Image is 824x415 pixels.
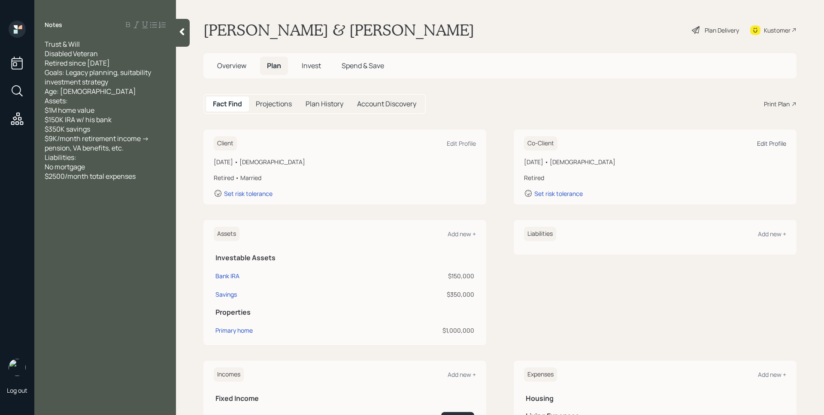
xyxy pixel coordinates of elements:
div: [DATE] • [DEMOGRAPHIC_DATA] [524,157,786,166]
div: [DATE] • [DEMOGRAPHIC_DATA] [214,157,476,166]
span: Plan [267,61,281,70]
h5: Plan History [306,100,343,108]
h6: Liabilities [524,227,556,241]
h5: Fact Find [213,100,242,108]
div: Plan Delivery [705,26,739,35]
div: Savings [215,290,237,299]
h6: Assets [214,227,239,241]
div: Kustomer [764,26,791,35]
div: Print Plan [764,99,790,108]
h6: Incomes [214,367,244,382]
div: $350,000 [356,290,474,299]
div: Add new + [758,230,786,238]
div: Add new + [758,370,786,379]
div: $1,000,000 [356,326,474,335]
h1: [PERSON_NAME] & [PERSON_NAME] [203,21,474,39]
h5: Projections [256,100,292,108]
h5: Properties [215,308,474,316]
h6: Expenses [524,367,557,382]
h5: Housing [526,394,785,403]
h5: Investable Assets [215,254,474,262]
div: Set risk tolerance [224,189,273,198]
div: Retired [524,173,786,182]
h6: Client [214,136,237,150]
span: Spend & Save [342,61,384,70]
div: Primary home [215,326,253,335]
h5: Account Discovery [357,100,416,108]
div: Add new + [448,230,476,238]
div: $150,000 [356,271,474,280]
h6: Co-Client [524,136,557,150]
span: Invest [302,61,321,70]
div: Add new + [448,370,476,379]
h5: Fixed Income [215,394,474,403]
span: Trust & Will Disabled Veteran Retired since [DATE] Goals: Legacy planning, suitability investment... [45,39,152,181]
span: Overview [217,61,246,70]
div: Bank IRA [215,271,239,280]
img: james-distasi-headshot.png [9,359,26,376]
div: Set risk tolerance [534,189,583,198]
label: Notes [45,21,62,29]
div: Edit Profile [447,139,476,147]
div: Retired • Married [214,173,476,182]
div: Log out [7,386,27,394]
div: Edit Profile [757,139,786,147]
